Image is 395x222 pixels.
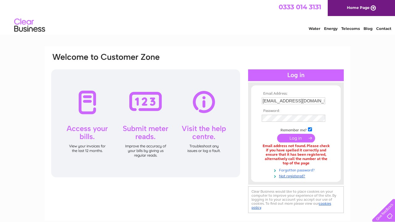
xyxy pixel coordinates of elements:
[260,92,332,96] th: Email Address:
[277,134,315,142] input: Submit
[14,16,45,35] img: logo.png
[260,109,332,113] th: Password:
[260,126,332,133] td: Remember me?
[52,3,344,30] div: Clear Business is a trading name of Verastar Limited (registered in [GEOGRAPHIC_DATA] No. 3667643...
[364,26,372,31] a: Blog
[248,186,344,213] div: Clear Business would like to place cookies on your computer to improve your experience of the sit...
[341,26,360,31] a: Telecoms
[262,173,332,179] a: Not registered?
[324,26,338,31] a: Energy
[262,167,332,173] a: Forgotten password?
[252,201,331,210] a: cookies policy
[376,26,391,31] a: Contact
[262,144,330,165] div: Email address not found. Please check if you have spelled it correctly and ensure that it has bee...
[309,26,320,31] a: Water
[279,3,321,11] a: 0333 014 3131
